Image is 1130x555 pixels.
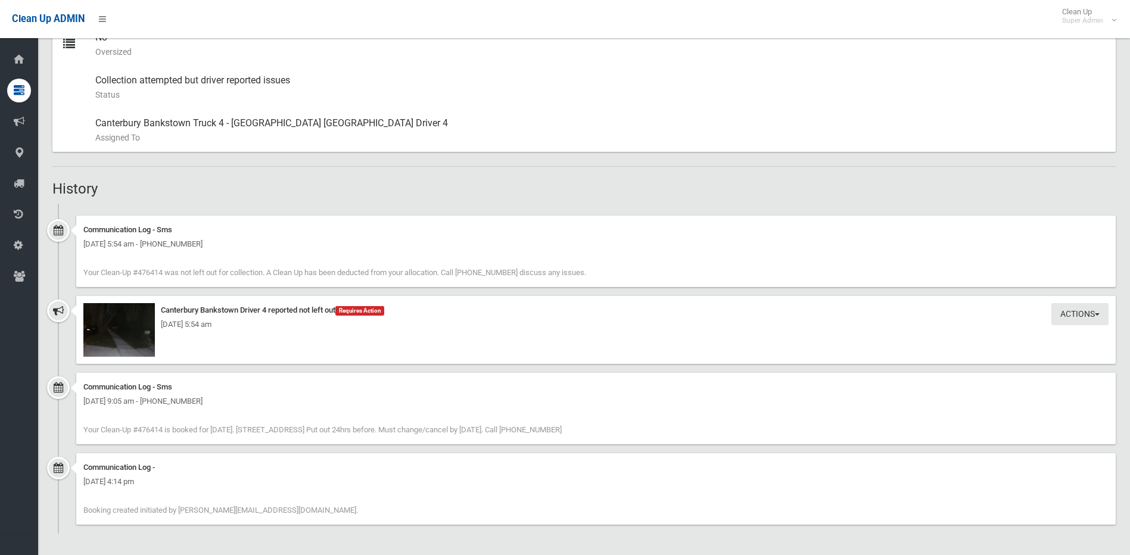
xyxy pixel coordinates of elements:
div: [DATE] 5:54 am [83,317,1109,332]
div: Communication Log - Sms [83,223,1109,237]
span: Clean Up ADMIN [12,13,85,24]
span: Your Clean-Up #476414 is booked for [DATE]. [STREET_ADDRESS] Put out 24hrs before. Must change/ca... [83,425,562,434]
span: Your Clean-Up #476414 was not left out for collection. A Clean Up has been deducted from your all... [83,268,586,277]
div: Communication Log - [83,460,1109,475]
div: Communication Log - Sms [83,380,1109,394]
div: [DATE] 5:54 am - [PHONE_NUMBER] [83,237,1109,251]
small: Status [95,88,1106,102]
small: Super Admin [1062,16,1103,25]
div: Canterbury Bankstown Driver 4 reported not left out [83,303,1109,317]
div: [DATE] 4:14 pm [83,475,1109,489]
button: Actions [1051,303,1109,325]
img: 2025-08-1805.52.553323890596163920999.jpg [83,303,155,357]
span: Clean Up [1056,7,1115,25]
div: Collection attempted but driver reported issues [95,66,1106,109]
div: Canterbury Bankstown Truck 4 - [GEOGRAPHIC_DATA] [GEOGRAPHIC_DATA] Driver 4 [95,109,1106,152]
span: Booking created initiated by [PERSON_NAME][EMAIL_ADDRESS][DOMAIN_NAME]. [83,506,358,515]
div: No [95,23,1106,66]
small: Assigned To [95,130,1106,145]
small: Oversized [95,45,1106,59]
span: Requires Action [335,306,384,316]
div: [DATE] 9:05 am - [PHONE_NUMBER] [83,394,1109,409]
h2: History [52,181,1116,197]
